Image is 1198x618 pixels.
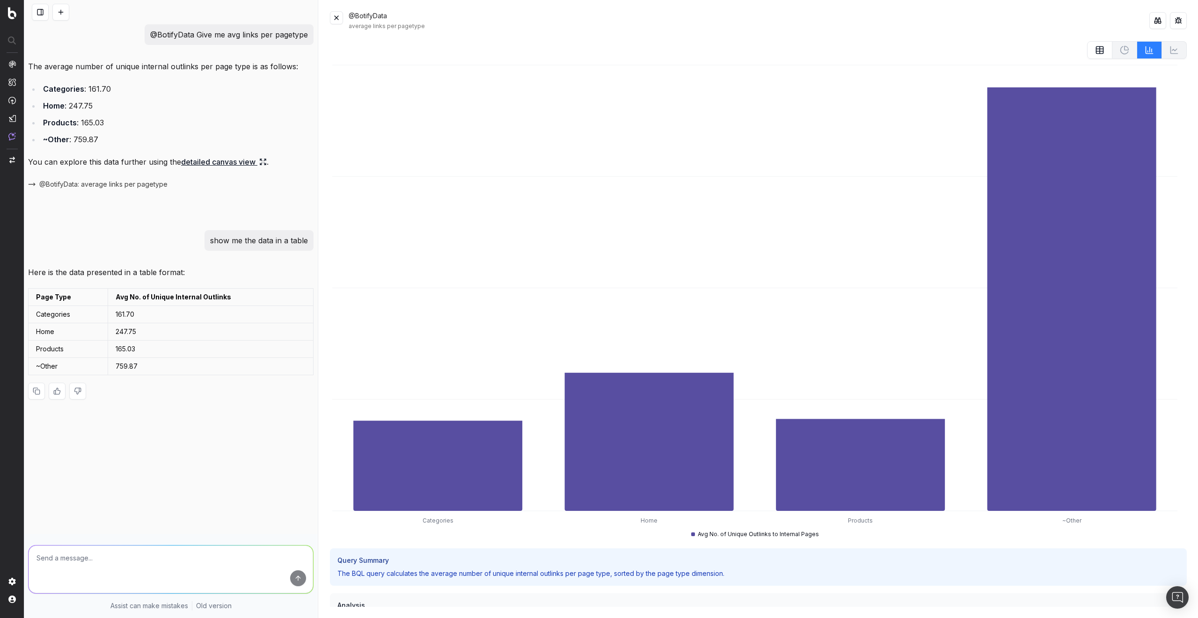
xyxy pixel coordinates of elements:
td: 165.03 [108,341,314,358]
img: Botify logo [8,7,16,19]
img: Activation [8,96,16,104]
p: show me the data in a table [210,234,308,247]
td: 247.75 [108,323,314,341]
strong: Home [43,101,65,110]
li: : 161.70 [40,82,314,95]
td: 759.87 [108,358,314,375]
span: Avg No. of Unique Outlinks to Internal Pages [698,531,819,538]
strong: ~Other [43,135,69,144]
div: @BotifyData [349,11,1149,30]
td: 161.70 [108,306,314,323]
p: You can explore this data further using the . [28,155,314,168]
h3: Query Summary [337,556,1179,565]
div: Open Intercom Messenger [1166,586,1189,609]
td: Home [29,323,108,341]
td: Categories [29,306,108,323]
td: Avg No. of Unique Internal Outlinks [108,289,314,306]
button: @BotifyData: average links per pagetype [28,180,179,189]
p: The average number of unique internal outlinks per page type is as follows: [28,60,314,73]
a: Old version [196,601,232,611]
p: Assist can make mistakes [110,601,188,611]
tspan: ~Other [1062,517,1082,524]
td: Products [29,341,108,358]
p: The BQL query calculates the average number of unique internal outlinks per page type, sorted by ... [337,569,1179,578]
img: Setting [8,578,16,585]
td: Page Type [29,289,108,306]
td: ~Other [29,358,108,375]
div: average links per pagetype [349,22,1149,30]
img: Assist [8,132,16,140]
p: @BotifyData Give me avg links per pagetype [150,28,308,41]
img: My account [8,596,16,603]
span: @BotifyData: average links per pagetype [39,180,168,189]
img: Analytics [8,60,16,68]
li: : 759.87 [40,133,314,146]
tspan: Products [848,517,873,524]
strong: Products [43,118,77,127]
tspan: Categories [423,517,453,524]
button: Not available for current data [1162,41,1187,59]
button: Not available for current data [1112,41,1137,59]
button: table [1087,41,1112,59]
img: Switch project [9,157,15,163]
img: Studio [8,115,16,122]
button: BarChart [1137,41,1162,59]
a: detailed canvas view [181,155,267,168]
strong: Categories [43,84,84,94]
h3: Analysis [337,601,1179,610]
p: Here is the data presented in a table format: [28,266,314,279]
li: : 165.03 [40,116,314,129]
li: : 247.75 [40,99,314,112]
img: Intelligence [8,78,16,86]
tspan: Home [641,517,658,524]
